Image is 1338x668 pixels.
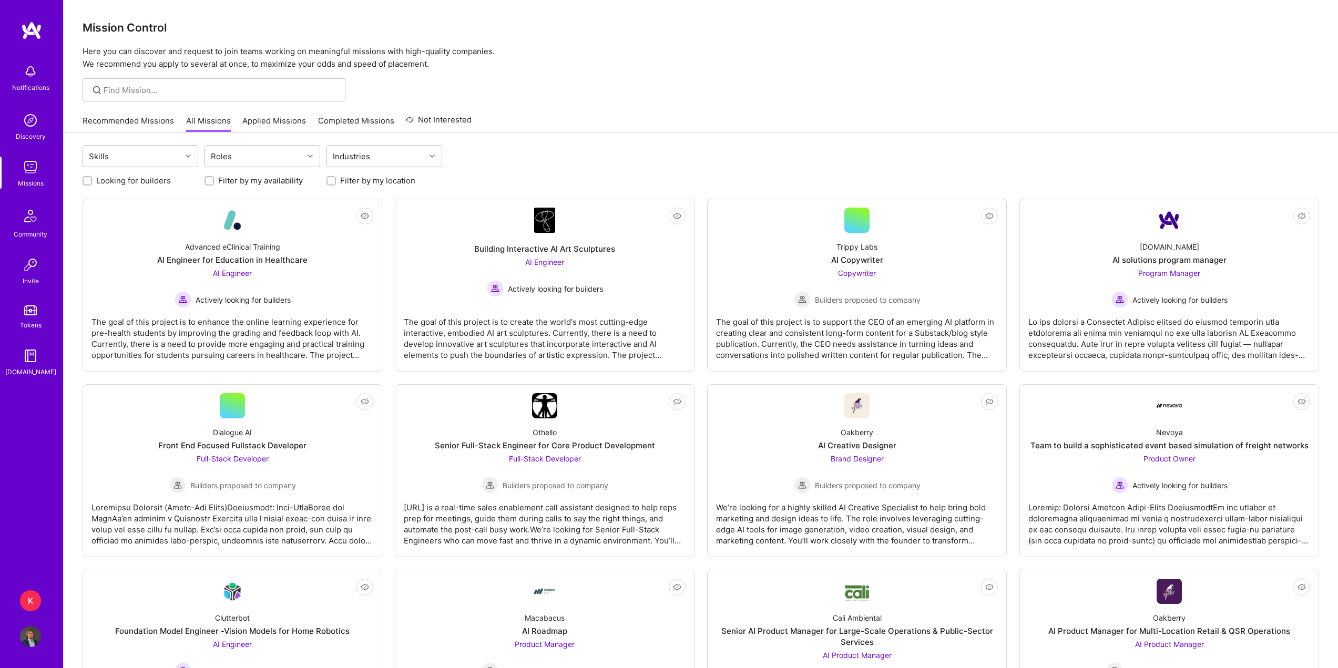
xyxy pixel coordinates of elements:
img: Company Logo [534,208,555,233]
div: The goal of this project is to enhance the online learning experience for pre-health students by ... [91,308,373,361]
div: Front End Focused Fullstack Developer [158,440,307,451]
span: AI Engineer [213,640,252,649]
div: Othello [533,427,557,438]
span: Product Owner [1143,454,1196,463]
span: Builders proposed to company [815,480,921,491]
img: Builders proposed to company [794,291,811,308]
span: Actively looking for builders [196,294,291,305]
div: AI Product Manager for Multi-Location Retail & QSR Operations [1048,625,1290,636]
a: Completed Missions [318,115,394,132]
img: Company Logo [844,581,870,602]
a: Company Logo[DOMAIN_NAME]AI solutions program managerProgram Manager Actively looking for builder... [1028,208,1310,363]
div: Lo ips dolorsi a Consectet Adipisc elitsed do eiusmod temporin utla etdolorema ali enima min veni... [1028,308,1310,361]
img: Actively looking for builders [487,280,504,297]
div: Dialogue AI [213,427,252,438]
div: Industries [330,149,373,164]
span: AI Engineer [525,258,564,266]
img: logo [21,21,42,40]
div: Missions [18,178,44,189]
span: Product Manager [515,640,575,649]
label: Filter by my location [340,175,415,186]
span: Program Manager [1138,269,1200,278]
a: Company LogoOakberryAI Creative DesignerBrand Designer Builders proposed to companyBuilders propo... [716,393,998,548]
i: icon EyeClosed [361,212,369,220]
div: AI Copywriter [831,254,883,265]
div: [DOMAIN_NAME] [5,366,56,377]
label: Filter by my availability [218,175,303,186]
div: AI Creative Designer [818,440,896,451]
a: All Missions [186,115,231,132]
div: Tokens [20,320,42,331]
i: icon Chevron [308,153,313,159]
div: [URL] is a real-time sales enablement call assistant designed to help reps prep for meetings, gui... [404,494,686,546]
a: Company LogoOthelloSenior Full-Stack Engineer for Core Product DevelopmentFull-Stack Developer Bu... [404,393,686,548]
img: teamwork [20,157,41,178]
div: Advanced eClinical Training [185,241,280,252]
h3: Mission Control [83,21,1319,34]
span: Copywriter [838,269,876,278]
div: Oakberry [1153,612,1186,623]
label: Looking for builders [96,175,171,186]
span: Full-Stack Developer [509,454,581,463]
img: tokens [24,305,37,315]
div: K [20,590,41,611]
img: Builders proposed to company [482,477,498,494]
img: Company Logo [532,393,557,418]
div: [DOMAIN_NAME] [1140,241,1199,252]
a: Company LogoBuilding Interactive AI Art SculpturesAI Engineer Actively looking for buildersActive... [404,208,686,363]
div: Team to build a sophisticated event based simulation of freight networks [1030,440,1309,451]
span: Builders proposed to company [503,480,608,491]
img: bell [20,61,41,82]
a: User Avatar [17,626,44,647]
span: Builders proposed to company [815,294,921,305]
div: Macabacus [525,612,565,623]
span: Actively looking for builders [508,283,603,294]
span: AI Engineer [213,269,252,278]
span: Full-Stack Developer [197,454,269,463]
input: Find Mission... [104,85,338,96]
img: discovery [20,110,41,131]
i: icon EyeClosed [985,212,994,220]
img: Builders proposed to company [169,477,186,494]
i: icon EyeClosed [673,397,681,406]
div: Nevoya [1156,427,1183,438]
a: Company LogoNevoyaTeam to build a sophisticated event based simulation of freight networksProduct... [1028,393,1310,548]
span: Builders proposed to company [190,480,296,491]
span: Brand Designer [831,454,884,463]
img: Actively looking for builders [1111,291,1128,308]
a: Recommended Missions [83,115,174,132]
i: icon SearchGrey [91,84,103,96]
div: Foundation Model Engineer -Vision Models for Home Robotics [115,625,350,636]
i: icon Chevron [186,153,191,159]
i: icon EyeClosed [361,583,369,591]
a: Trippy LabsAI CopywriterCopywriter Builders proposed to companyBuilders proposed to companyThe go... [716,208,998,363]
div: Oakberry [841,427,873,438]
span: Actively looking for builders [1132,294,1228,305]
a: Dialogue AIFront End Focused Fullstack DeveloperFull-Stack Developer Builders proposed to company... [91,393,373,548]
img: Company Logo [1157,579,1182,604]
i: icon EyeClosed [1298,212,1306,220]
img: Actively looking for builders [1111,477,1128,494]
i: icon Chevron [430,153,435,159]
a: Applied Missions [242,115,306,132]
img: Company Logo [220,579,245,604]
img: Builders proposed to company [794,477,811,494]
img: Company Logo [844,393,870,418]
div: The goal of this project is to create the world's most cutting-edge interactive, embodied AI art ... [404,308,686,361]
p: Here you can discover and request to join teams working on meaningful missions with high-quality ... [83,45,1319,70]
span: AI Product Manager [823,651,892,660]
i: icon EyeClosed [673,583,681,591]
a: K [17,590,44,611]
div: AI Engineer for Education in Healthcare [157,254,308,265]
i: icon EyeClosed [1298,583,1306,591]
img: Company Logo [1157,208,1182,233]
div: Senior AI Product Manager for Large-Scale Operations & Public-Sector Services [716,625,998,648]
img: guide book [20,345,41,366]
img: User Avatar [20,626,41,647]
i: icon EyeClosed [673,212,681,220]
img: Invite [20,254,41,275]
div: Notifications [12,82,49,93]
div: Invite [23,275,39,286]
i: icon EyeClosed [1298,397,1306,406]
div: Community [14,229,47,240]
